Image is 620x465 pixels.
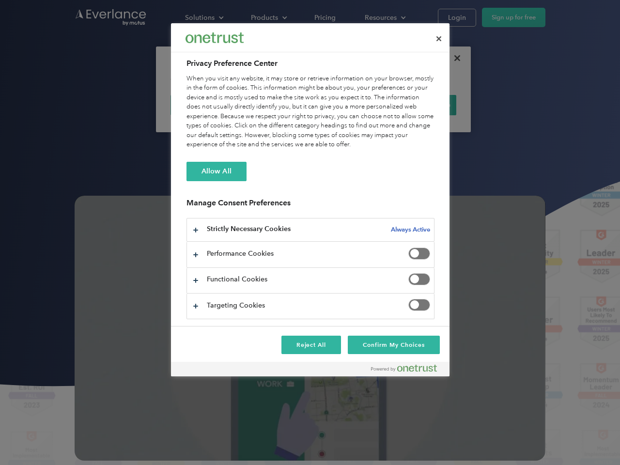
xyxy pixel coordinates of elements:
[428,28,449,49] button: Close
[281,336,341,354] button: Reject All
[348,336,439,354] button: Confirm My Choices
[371,364,437,372] img: Powered by OneTrust Opens in a new Tab
[71,58,120,78] input: Submit
[171,23,449,376] div: Preference center
[186,162,247,181] button: Allow All
[186,74,434,150] div: When you visit any website, it may store or retrieve information on your browser, mostly in the f...
[186,32,244,43] img: Everlance
[186,58,434,69] h2: Privacy Preference Center
[186,198,434,213] h3: Manage Consent Preferences
[186,28,244,47] div: Everlance
[171,23,449,376] div: Privacy Preference Center
[371,364,445,376] a: Powered by OneTrust Opens in a new Tab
